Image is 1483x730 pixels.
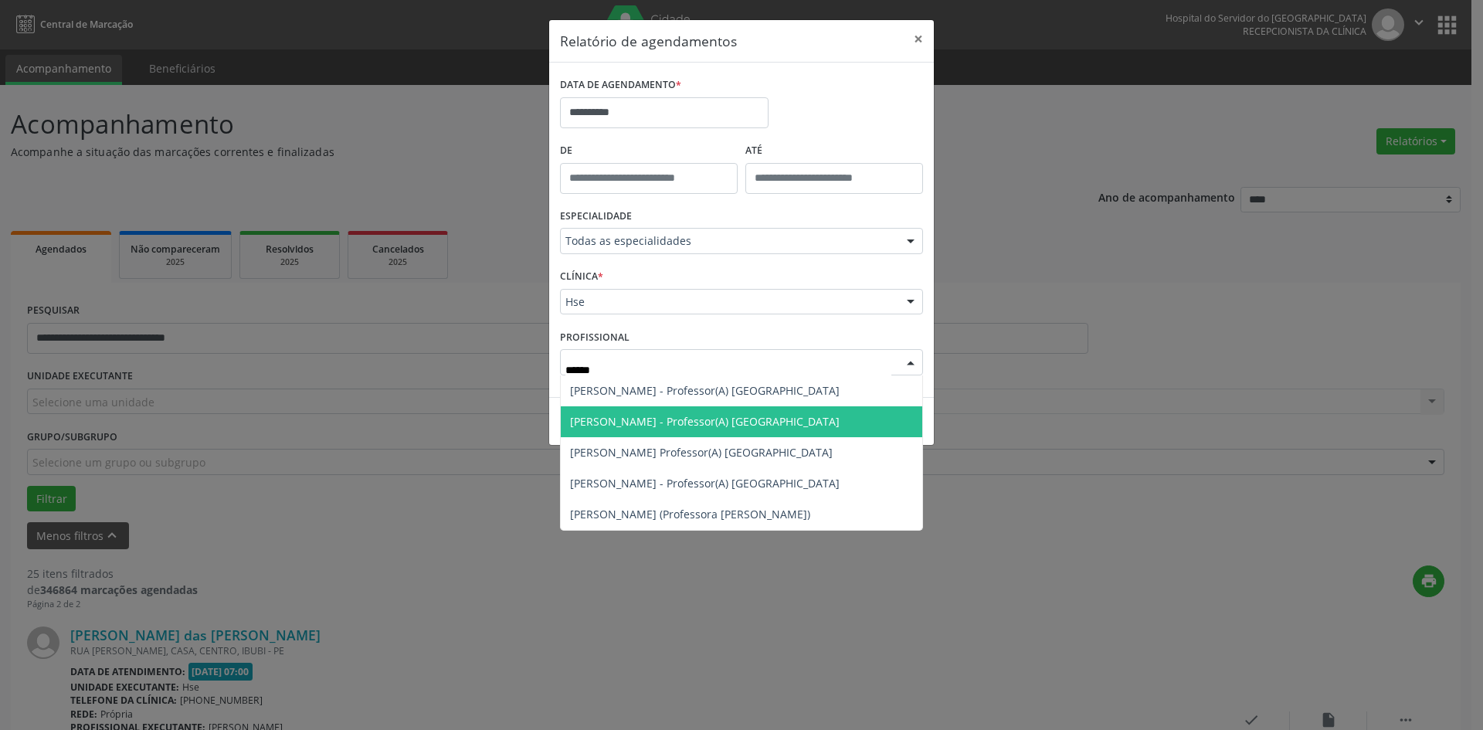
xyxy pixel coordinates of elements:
label: DATA DE AGENDAMENTO [560,73,681,97]
button: Close [903,20,934,58]
h5: Relatório de agendamentos [560,31,737,51]
span: [PERSON_NAME] (Professora [PERSON_NAME]) [570,507,810,521]
span: [PERSON_NAME] - Professor(A) [GEOGRAPHIC_DATA] [570,476,840,491]
span: Todas as especialidades [565,233,891,249]
label: PROFISSIONAL [560,325,630,349]
label: ATÉ [745,139,923,163]
label: ESPECIALIDADE [560,205,632,229]
span: [PERSON_NAME] Professor(A) [GEOGRAPHIC_DATA] [570,445,833,460]
label: De [560,139,738,163]
span: [PERSON_NAME] - Professor(A) [GEOGRAPHIC_DATA] [570,383,840,398]
span: Hse [565,294,891,310]
label: CLÍNICA [560,265,603,289]
span: [PERSON_NAME] - Professor(A) [GEOGRAPHIC_DATA] [570,414,840,429]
